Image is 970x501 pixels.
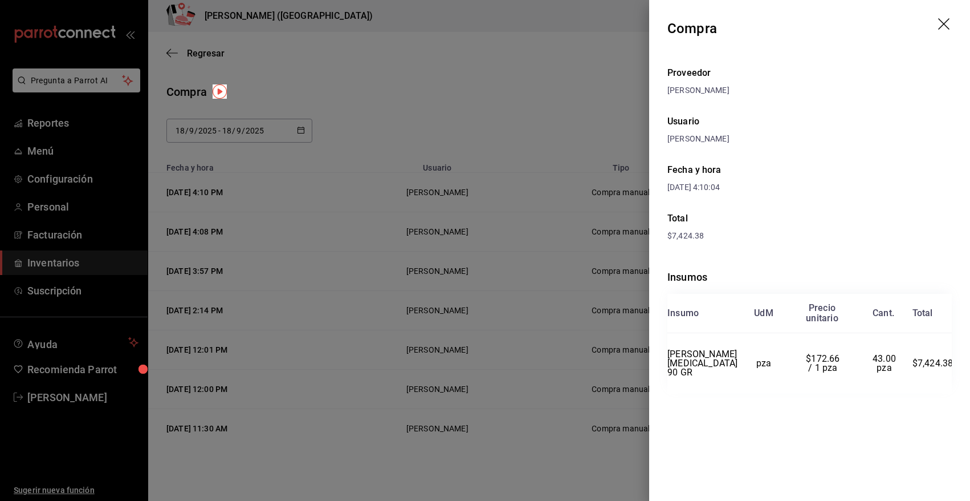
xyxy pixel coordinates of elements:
[667,212,952,225] div: Total
[912,308,933,318] div: Total
[667,133,952,145] div: [PERSON_NAME]
[737,333,789,394] td: pza
[667,333,737,394] td: [PERSON_NAME][MEDICAL_DATA] 90 GR
[667,181,810,193] div: [DATE] 4:10:04
[873,353,898,373] span: 43.00 pza
[873,308,894,318] div: Cant.
[667,84,952,96] div: [PERSON_NAME]
[912,358,953,369] span: $7,424.38
[667,308,699,318] div: Insumo
[213,84,227,99] img: Tooltip marker
[806,353,842,373] span: $172.66 / 1 pza
[754,308,773,318] div: UdM
[667,18,717,39] div: Compra
[667,269,952,285] div: Insumos
[667,231,704,240] span: $7,424.38
[806,303,838,324] div: Precio unitario
[667,163,810,177] div: Fecha y hora
[667,66,952,80] div: Proveedor
[667,115,952,128] div: Usuario
[938,18,952,32] button: drag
